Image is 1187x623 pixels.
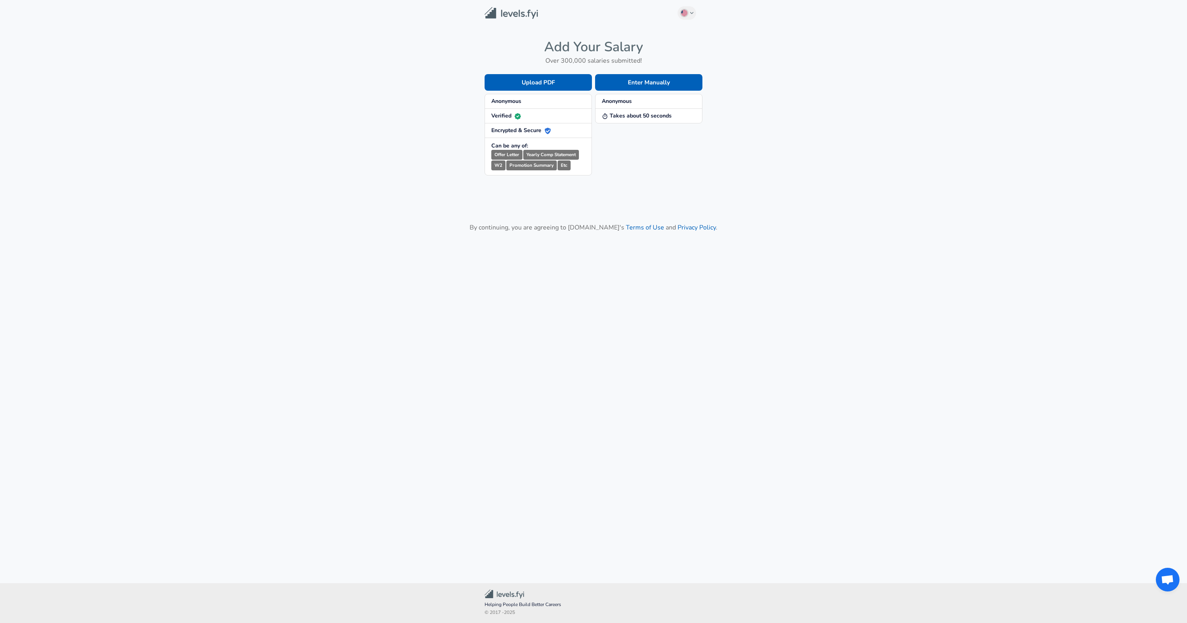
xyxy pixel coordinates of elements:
small: Offer Letter [491,150,522,160]
strong: Verified [491,112,521,119]
small: Yearly Comp Statement [523,150,579,160]
strong: Can be any of: [491,142,528,149]
button: English (US) [678,6,696,20]
small: Etc [558,160,571,170]
img: Levels.fyi [485,7,538,19]
img: English (US) [681,10,687,16]
h6: Over 300,000 salaries submitted! [485,55,702,66]
strong: Takes about 50 seconds [602,112,672,119]
span: Helping People Build Better Careers [485,601,702,609]
small: W2 [491,160,506,170]
strong: Anonymous [602,97,632,105]
h4: Add Your Salary [485,39,702,55]
strong: Encrypted & Secure [491,127,551,134]
img: Levels.fyi Community [485,589,524,599]
a: Privacy Policy [678,223,716,232]
span: © 2017 - 2025 [485,609,702,617]
strong: Anonymous [491,97,521,105]
small: Promotion Summary [506,160,557,170]
a: Terms of Use [626,223,664,232]
div: Open chat [1156,568,1180,591]
button: Enter Manually [595,74,702,91]
button: Upload PDF [485,74,592,91]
